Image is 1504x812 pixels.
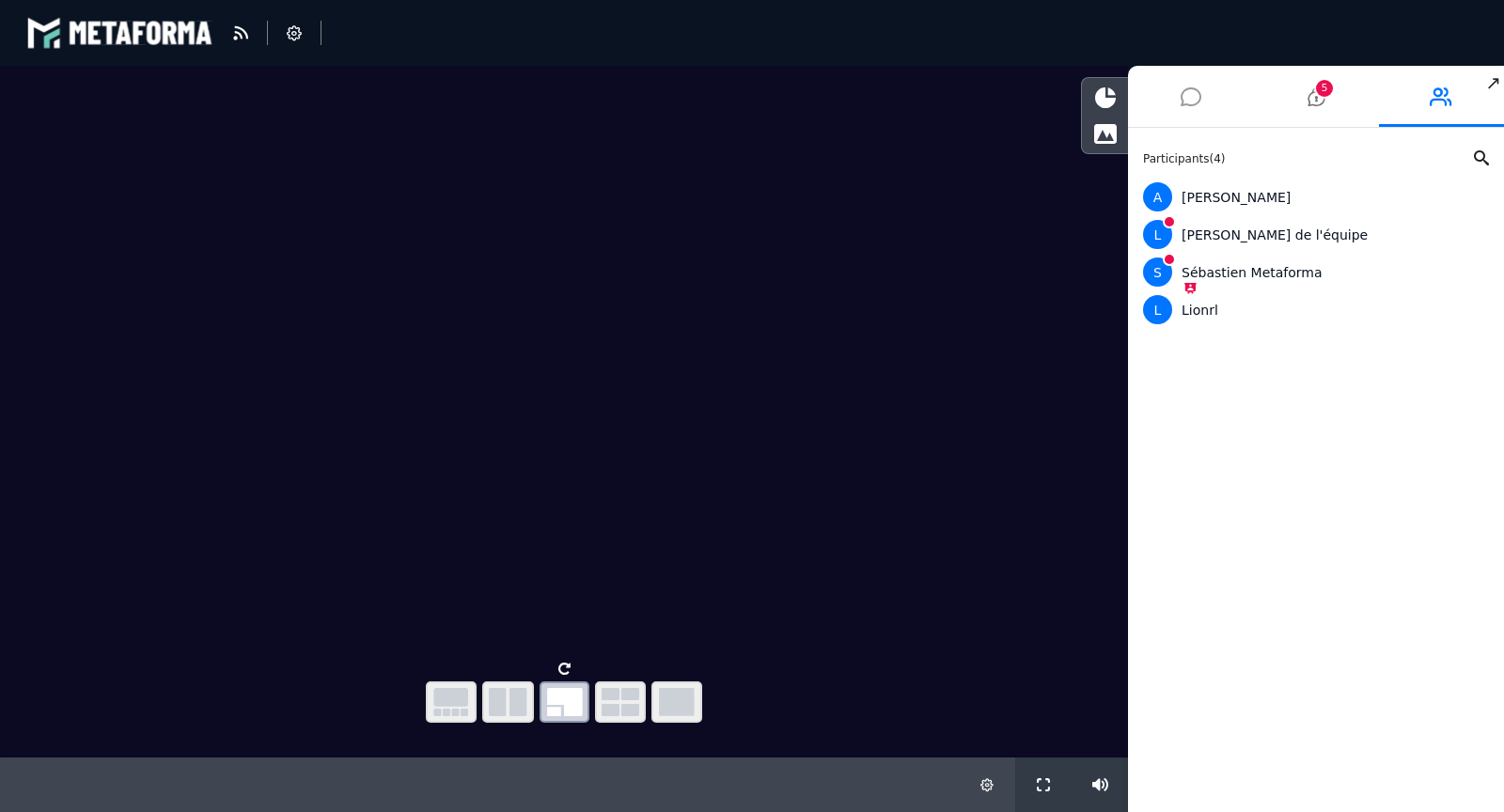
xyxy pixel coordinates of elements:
span: A [1143,182,1172,211]
div: Lionrl [1143,295,1481,324]
div: Sébastien Metaforma [1143,258,1481,287]
span: Participants ( 4 ) [1143,152,1226,165]
span: 5 [1316,80,1333,97]
span: S [1143,258,1172,287]
div: [PERSON_NAME] de l'équipe [1143,220,1481,249]
div: [PERSON_NAME] [1143,182,1481,211]
span: ↗ [1482,66,1504,100]
span: L [1143,220,1172,249]
span: L [1143,295,1172,324]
